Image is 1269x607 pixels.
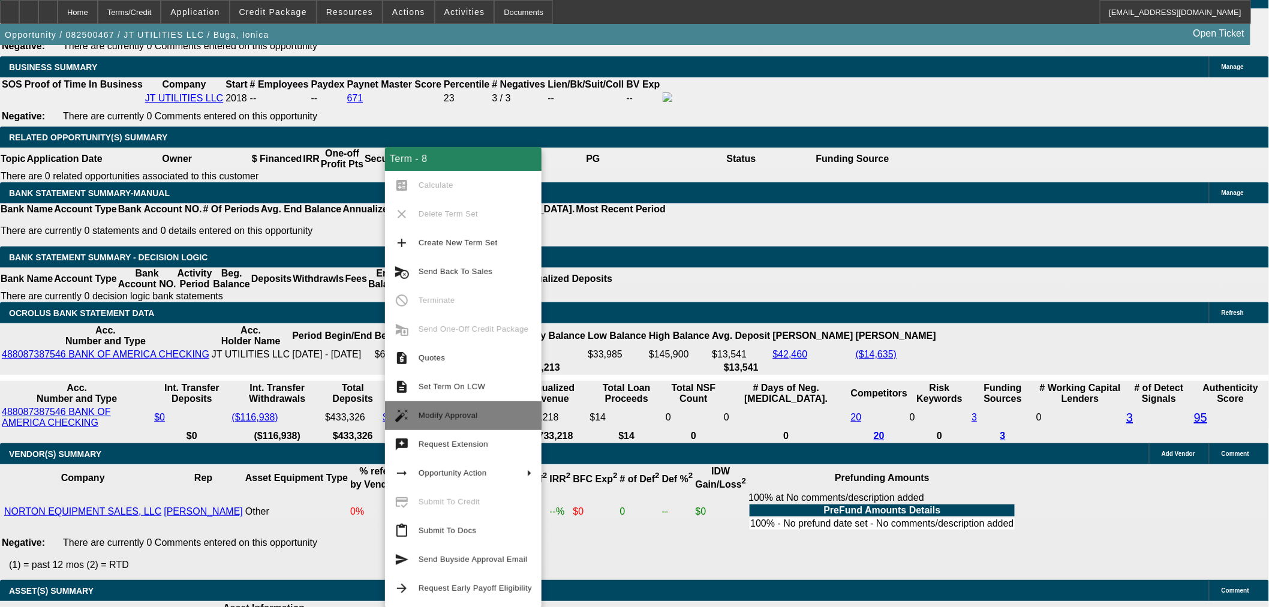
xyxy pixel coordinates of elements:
[63,111,317,121] span: There are currently 0 Comments entered on this opportunity
[385,147,542,171] div: Term - 8
[711,362,771,374] th: $13,541
[374,348,435,360] td: $65,541
[350,466,401,489] b: % refer by Vendor
[374,324,435,347] th: Beg. Balance
[576,203,666,215] th: Most Recent Period
[419,267,492,276] span: Send Back To Sales
[383,382,439,405] th: Total Revenue
[620,492,660,531] td: 0
[324,430,381,442] th: $433,326
[231,412,278,422] a: ($116,938)
[395,408,409,423] mat-icon: auto_fix_high
[9,62,97,72] span: BUSINESS SUMMARY
[291,324,372,347] th: Period Begin/End
[851,412,862,422] a: 20
[9,308,154,318] span: OCROLUS BANK STATEMENT DATA
[251,268,293,290] th: Deposits
[510,430,588,442] th: $1,733,218
[909,430,970,442] th: 0
[231,382,323,405] th: Int. Transfer Withdrawals
[350,492,402,531] td: 0%
[419,353,445,362] span: Quotes
[419,411,478,420] span: Modify Approval
[590,406,664,429] td: $14
[500,348,587,360] td: $89,213
[971,382,1035,405] th: Funding Sources
[225,79,247,89] b: Start
[419,382,485,391] span: Set Term On LCW
[696,466,747,489] b: IDW Gain/Loss
[177,268,213,290] th: Activity Period
[543,471,547,480] sup: 2
[626,92,661,105] td: --
[9,133,167,142] span: RELATED OPPORTUNITY(S) SUMMARY
[419,526,476,535] span: Submit To Docs
[1,382,152,405] th: Acc. Number and Type
[260,203,342,215] th: Avg. End Balance
[4,506,161,516] a: NORTON EQUIPMENT SALES, LLC
[53,268,118,290] th: Account Type
[850,382,908,405] th: Competitors
[723,382,849,405] th: # Days of Neg. [MEDICAL_DATA].
[566,471,570,480] sup: 2
[1126,382,1192,405] th: # of Detect Signals
[663,92,672,102] img: facebook-icon.png
[170,7,219,17] span: Application
[773,349,808,359] a: $42,460
[250,93,257,103] span: --
[1222,450,1249,457] span: Comment
[492,79,546,89] b: # Negatives
[419,584,532,593] span: Request Early Payoff Eligibility
[26,148,103,170] th: Application Date
[291,348,372,360] td: [DATE] - [DATE]
[9,188,170,198] span: BANK STATEMENT SUMMARY-MANUAL
[419,238,498,247] span: Create New Term Set
[194,473,212,483] b: Rep
[364,148,441,170] th: Security Deposit
[816,148,890,170] th: Funding Source
[518,268,613,290] th: Annualized Deposits
[395,581,409,596] mat-icon: arrow_forward
[395,466,409,480] mat-icon: arrow_right_alt
[435,1,494,23] button: Activities
[1036,382,1124,405] th: # Working Capital Lenders
[723,430,849,442] th: 0
[395,236,409,250] mat-icon: add
[24,79,143,91] th: Proof of Time In Business
[590,382,664,405] th: Total Loan Proceeds
[324,406,381,429] td: $433,326
[211,324,290,347] th: Acc. Holder Name
[2,111,45,121] b: Negative:
[419,440,488,449] span: Request Extension
[347,79,441,89] b: Paynet Master Score
[63,537,317,548] span: There are currently 0 Comments entered on this opportunity
[648,348,710,360] td: $145,900
[395,552,409,567] mat-icon: send
[750,518,1014,530] td: 100% - No prefund date set - No comments/description added
[1036,412,1042,422] span: 0
[587,348,647,360] td: $33,985
[824,505,941,515] b: PreFund Amounts Details
[225,92,248,105] td: 2018
[500,362,587,374] th: $89,213
[1162,450,1195,457] span: Add Vendor
[395,437,409,452] mat-icon: try
[395,524,409,538] mat-icon: content_paste
[203,203,260,215] th: # Of Periods
[392,7,425,17] span: Actions
[317,1,382,23] button: Resources
[368,268,405,290] th: End. Balance
[230,1,316,23] button: Credit Package
[620,474,660,484] b: # of Def
[723,406,849,429] td: 0
[492,93,546,104] div: 3 / 3
[972,412,977,422] a: 3
[1,226,666,236] p: There are currently 0 statements and 0 details entered on this opportunity
[61,473,105,483] b: Company
[742,477,746,486] sup: 2
[667,148,816,170] th: Status
[661,492,694,531] td: --
[342,203,437,215] th: Annualized Deposits
[145,93,223,103] a: JT UTILITIES LLC
[1,324,210,347] th: Acc. Number and Type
